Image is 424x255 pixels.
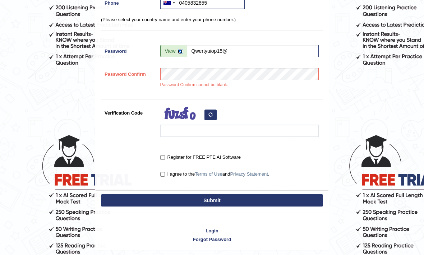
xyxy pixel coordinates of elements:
label: I agree to the and . [160,171,269,178]
input: Show/Hide Password [178,50,183,54]
label: Register for FREE PTE AI Software [160,154,241,161]
label: Password Confirm [101,68,157,78]
label: Verification Code [101,107,157,117]
input: Register for FREE PTE AI Software [160,156,165,160]
p: (Please select your country name and enter your phone number.) [101,17,323,23]
a: Privacy Statement [230,172,268,177]
label: Password [101,45,157,55]
input: I agree to theTerms of UseandPrivacy Statement. [160,172,165,177]
a: Terms of Use [195,172,222,177]
button: Submit [101,195,323,207]
a: Forgot Password [96,236,328,243]
a: Login [96,228,328,235]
